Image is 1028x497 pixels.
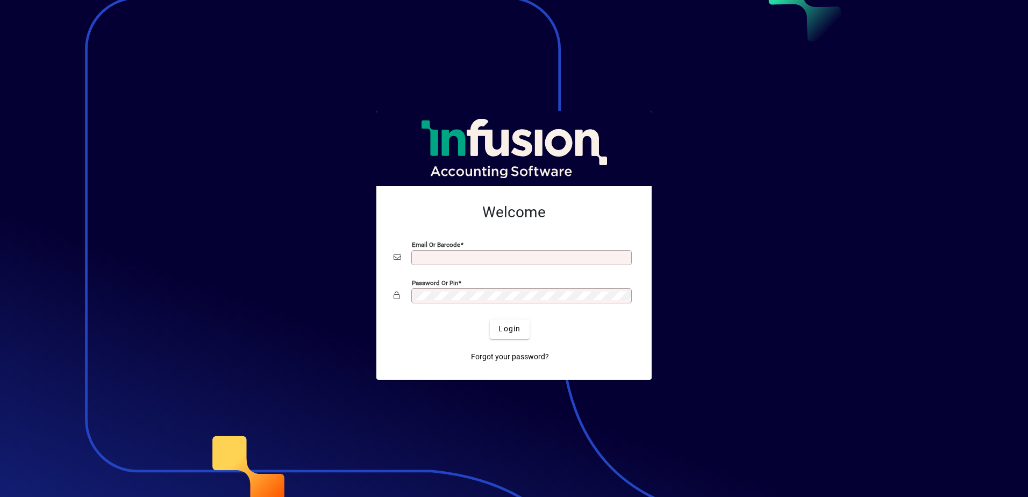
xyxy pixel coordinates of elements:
[498,323,520,335] span: Login
[471,351,549,363] span: Forgot your password?
[394,203,634,222] h2: Welcome
[412,240,460,248] mat-label: Email or Barcode
[467,347,553,367] a: Forgot your password?
[412,279,458,286] mat-label: Password or Pin
[490,319,529,339] button: Login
